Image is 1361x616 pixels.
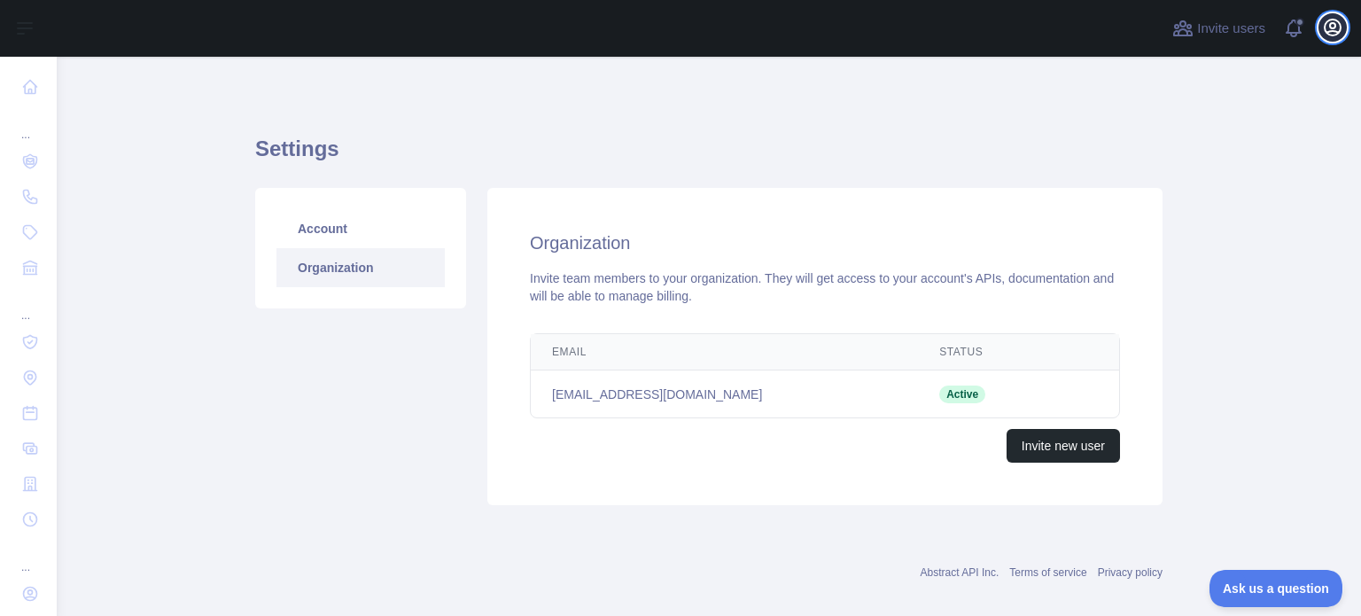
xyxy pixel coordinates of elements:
a: Account [276,209,445,248]
a: Organization [276,248,445,287]
a: Abstract API Inc. [921,566,999,579]
a: Privacy policy [1098,566,1163,579]
iframe: Toggle Customer Support [1209,570,1343,607]
h2: Organization [530,230,1120,255]
span: Invite users [1197,19,1265,39]
span: Active [939,386,985,403]
th: Email [531,334,918,370]
div: ... [14,106,43,142]
button: Invite users [1169,14,1269,43]
h1: Settings [255,135,1163,177]
th: Status [918,334,1054,370]
a: Terms of service [1009,566,1086,579]
div: ... [14,287,43,323]
div: ... [14,539,43,574]
button: Invite new user [1007,429,1120,463]
td: [EMAIL_ADDRESS][DOMAIN_NAME] [531,370,918,418]
div: Invite team members to your organization. They will get access to your account's APIs, documentat... [530,269,1120,305]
